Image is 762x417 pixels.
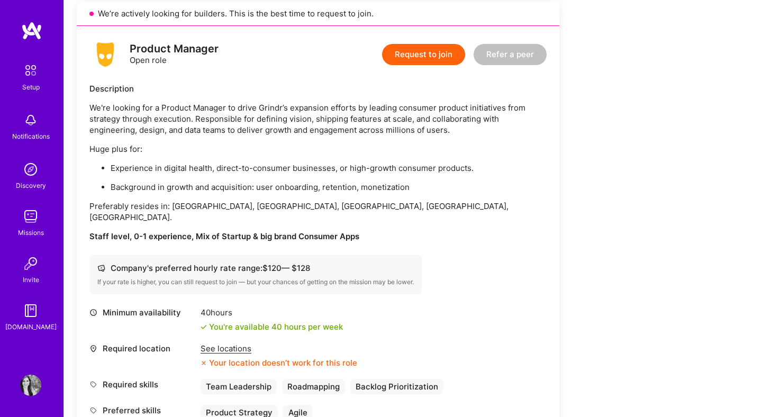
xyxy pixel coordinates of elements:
[89,83,547,94] div: Description
[111,182,547,193] p: Background in growth and acquisition: user onboarding, retention, monetization
[20,110,41,131] img: bell
[474,44,547,65] button: Refer a peer
[97,278,414,286] div: If your rate is higher, you can still request to join — but your chances of getting on the missio...
[201,324,207,330] i: icon Check
[20,375,41,396] img: User Avatar
[16,180,46,191] div: Discovery
[89,231,359,241] strong: Staff level, 0-1 experience, Mix of Startup & big brand Consumer Apps
[89,405,195,416] div: Preferred skills
[20,159,41,180] img: discovery
[89,406,97,414] i: icon Tag
[89,201,547,223] p: Preferably resides in: [GEOGRAPHIC_DATA], [GEOGRAPHIC_DATA], [GEOGRAPHIC_DATA], [GEOGRAPHIC_DATA]...
[97,262,414,274] div: Company's preferred hourly rate range: $ 120 — $ 128
[20,206,41,227] img: teamwork
[77,2,559,26] div: We’re actively looking for builders. This is the best time to request to join.
[89,345,97,352] i: icon Location
[130,43,219,66] div: Open role
[18,227,44,238] div: Missions
[5,321,57,332] div: [DOMAIN_NAME]
[89,343,195,354] div: Required location
[89,307,195,318] div: Minimum availability
[89,102,547,135] p: We're looking for a Product Manager to drive Grindr’s expansion efforts by leading consumer produ...
[201,379,277,394] div: Team Leadership
[201,321,343,332] div: You're available 40 hours per week
[201,360,207,366] i: icon CloseOrange
[382,44,465,65] button: Request to join
[130,43,219,55] div: Product Manager
[350,379,443,394] div: Backlog Prioritization
[20,253,41,274] img: Invite
[12,131,50,142] div: Notifications
[17,375,44,396] a: User Avatar
[89,309,97,316] i: icon Clock
[201,307,343,318] div: 40 hours
[97,264,105,272] i: icon Cash
[89,379,195,390] div: Required skills
[23,274,39,285] div: Invite
[282,379,345,394] div: Roadmapping
[20,59,42,81] img: setup
[201,343,357,354] div: See locations
[201,357,357,368] div: Your location doesn’t work for this role
[89,143,547,155] p: Huge plus for:
[20,300,41,321] img: guide book
[89,39,121,70] img: logo
[22,81,40,93] div: Setup
[21,21,42,40] img: logo
[89,380,97,388] i: icon Tag
[111,162,547,174] p: Experience in digital health, direct-to-consumer businesses, or high-growth consumer products.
